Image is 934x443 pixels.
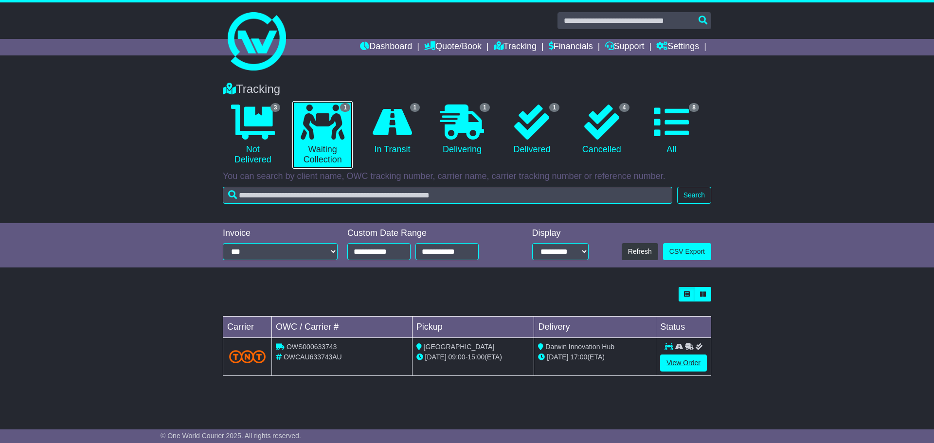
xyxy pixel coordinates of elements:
a: CSV Export [663,243,711,260]
a: Dashboard [360,39,412,55]
span: 1 [340,103,350,112]
a: 3 Not Delivered [223,101,283,169]
a: 8 All [642,101,701,159]
div: - (ETA) [416,352,530,362]
a: Quote/Book [424,39,482,55]
td: Status [656,317,711,338]
div: Tracking [218,82,716,96]
span: 4 [619,103,629,112]
div: Display [532,228,589,239]
td: Pickup [412,317,534,338]
span: Darwin Innovation Hub [545,343,614,351]
a: Financials [549,39,593,55]
button: Search [677,187,711,204]
a: View Order [660,354,707,372]
a: Support [605,39,645,55]
span: [GEOGRAPHIC_DATA] [424,343,495,351]
a: 1 Delivering [432,101,492,159]
p: You can search by client name, OWC tracking number, carrier name, carrier tracking number or refe... [223,171,711,182]
span: 1 [549,103,559,112]
span: [DATE] [425,353,447,361]
span: 1 [410,103,420,112]
div: (ETA) [538,352,652,362]
span: 09:00 [449,353,466,361]
img: TNT_Domestic.png [229,350,266,363]
a: Tracking [494,39,537,55]
a: 1 Delivered [502,101,562,159]
span: 1 [480,103,490,112]
span: © One World Courier 2025. All rights reserved. [161,432,301,440]
a: 4 Cancelled [572,101,631,159]
td: Delivery [534,317,656,338]
a: 1 In Transit [362,101,422,159]
span: 15:00 [467,353,485,361]
span: 17:00 [570,353,587,361]
div: Custom Date Range [347,228,503,239]
td: OWC / Carrier # [272,317,413,338]
span: OWS000633743 [287,343,337,351]
a: Settings [656,39,699,55]
button: Refresh [622,243,658,260]
td: Carrier [223,317,272,338]
span: 8 [689,103,699,112]
span: 3 [270,103,281,112]
div: Invoice [223,228,338,239]
span: OWCAU633743AU [284,353,342,361]
span: [DATE] [547,353,568,361]
a: 1 Waiting Collection [292,101,352,169]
